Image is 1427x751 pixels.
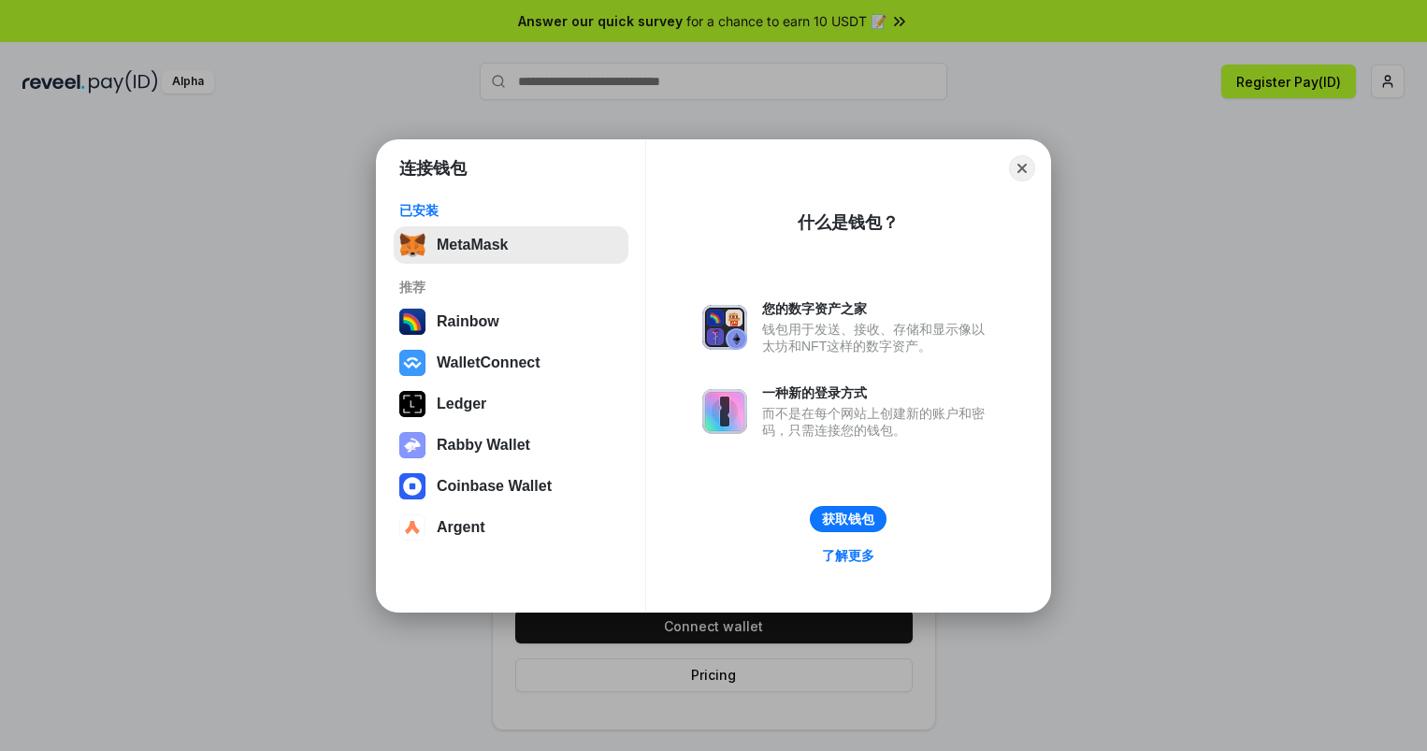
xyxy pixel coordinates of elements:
div: 已安装 [399,202,623,219]
button: Close [1009,155,1035,181]
img: svg+xml,%3Csvg%20fill%3D%22none%22%20height%3D%2233%22%20viewBox%3D%220%200%2035%2033%22%20width%... [399,232,425,258]
button: Argent [394,509,628,546]
img: svg+xml,%3Csvg%20width%3D%2228%22%20height%3D%2228%22%20viewBox%3D%220%200%2028%2028%22%20fill%3D... [399,350,425,376]
img: svg+xml,%3Csvg%20width%3D%2228%22%20height%3D%2228%22%20viewBox%3D%220%200%2028%2028%22%20fill%3D... [399,473,425,499]
img: svg+xml,%3Csvg%20width%3D%22120%22%20height%3D%22120%22%20viewBox%3D%220%200%20120%20120%22%20fil... [399,309,425,335]
div: 推荐 [399,279,623,296]
button: MetaMask [394,226,628,264]
div: 了解更多 [822,547,874,564]
div: Rabby Wallet [437,437,530,454]
a: 了解更多 [811,543,886,568]
h1: 连接钱包 [399,157,467,180]
button: Ledger [394,385,628,423]
img: svg+xml,%3Csvg%20width%3D%2228%22%20height%3D%2228%22%20viewBox%3D%220%200%2028%2028%22%20fill%3D... [399,514,425,541]
button: Rainbow [394,303,628,340]
div: Ledger [437,396,486,412]
div: 而不是在每个网站上创建新的账户和密码，只需连接您的钱包。 [762,405,994,439]
img: svg+xml,%3Csvg%20xmlns%3D%22http%3A%2F%2Fwww.w3.org%2F2000%2Fsvg%22%20fill%3D%22none%22%20viewBox... [702,305,747,350]
div: MetaMask [437,237,508,253]
button: 获取钱包 [810,506,886,532]
button: Coinbase Wallet [394,468,628,505]
img: svg+xml,%3Csvg%20xmlns%3D%22http%3A%2F%2Fwww.w3.org%2F2000%2Fsvg%22%20width%3D%2228%22%20height%3... [399,391,425,417]
img: svg+xml,%3Csvg%20xmlns%3D%22http%3A%2F%2Fwww.w3.org%2F2000%2Fsvg%22%20fill%3D%22none%22%20viewBox... [702,389,747,434]
div: Argent [437,519,485,536]
div: 钱包用于发送、接收、存储和显示像以太坊和NFT这样的数字资产。 [762,321,994,354]
div: WalletConnect [437,354,541,371]
div: 获取钱包 [822,511,874,527]
button: Rabby Wallet [394,426,628,464]
img: svg+xml,%3Csvg%20xmlns%3D%22http%3A%2F%2Fwww.w3.org%2F2000%2Fsvg%22%20fill%3D%22none%22%20viewBox... [399,432,425,458]
div: 一种新的登录方式 [762,384,994,401]
div: 您的数字资产之家 [762,300,994,317]
div: Coinbase Wallet [437,478,552,495]
div: 什么是钱包？ [798,211,899,234]
button: WalletConnect [394,344,628,382]
div: Rainbow [437,313,499,330]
